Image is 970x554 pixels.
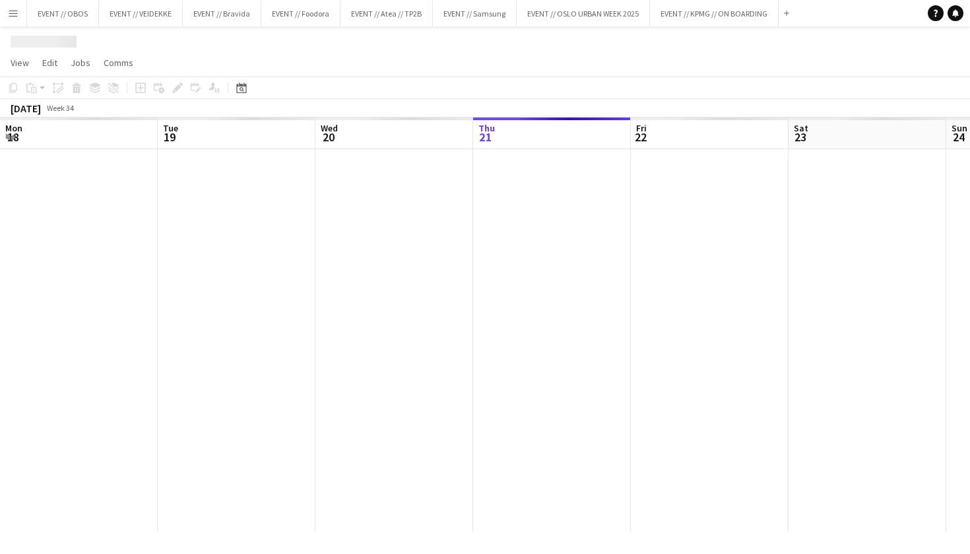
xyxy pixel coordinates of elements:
[98,54,139,71] a: Comms
[104,57,133,69] span: Comms
[478,122,495,134] span: Thu
[517,1,650,26] button: EVENT // OSLO URBAN WEEK 2025
[11,57,29,69] span: View
[5,54,34,71] a: View
[5,122,22,134] span: Mon
[433,1,517,26] button: EVENT // Samsung
[65,54,96,71] a: Jobs
[650,1,779,26] button: EVENT // KPMG // ON BOARDING
[321,122,338,134] span: Wed
[261,1,340,26] button: EVENT // Foodora
[11,102,41,115] div: [DATE]
[3,129,22,145] span: 18
[44,103,77,113] span: Week 34
[792,129,808,145] span: 23
[952,122,967,134] span: Sun
[163,122,178,134] span: Tue
[183,1,261,26] button: EVENT // Bravida
[27,1,99,26] button: EVENT // OBOS
[161,129,178,145] span: 19
[476,129,495,145] span: 21
[71,57,90,69] span: Jobs
[794,122,808,134] span: Sat
[37,54,63,71] a: Edit
[42,57,57,69] span: Edit
[340,1,433,26] button: EVENT // Atea // TP2B
[319,129,338,145] span: 20
[636,122,647,134] span: Fri
[950,129,967,145] span: 24
[99,1,183,26] button: EVENT // VEIDEKKE
[634,129,647,145] span: 22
